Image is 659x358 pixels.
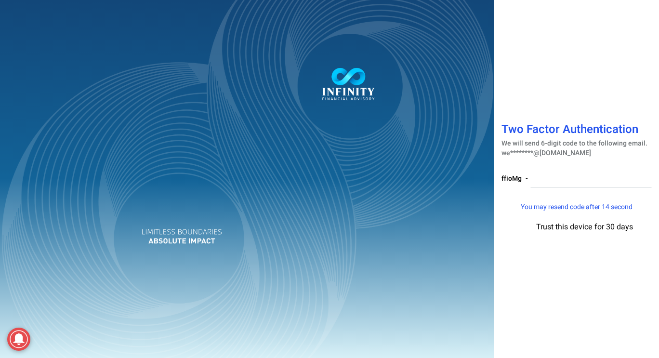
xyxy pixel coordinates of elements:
[521,202,633,212] span: You may resend code after 14 second
[501,123,652,138] h1: Two Factor Authentication
[526,173,528,184] span: -
[501,173,522,184] span: ffioMg
[536,221,633,233] span: Trust this device for 30 days
[501,138,647,148] span: We will send 6-digit code to the following email.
